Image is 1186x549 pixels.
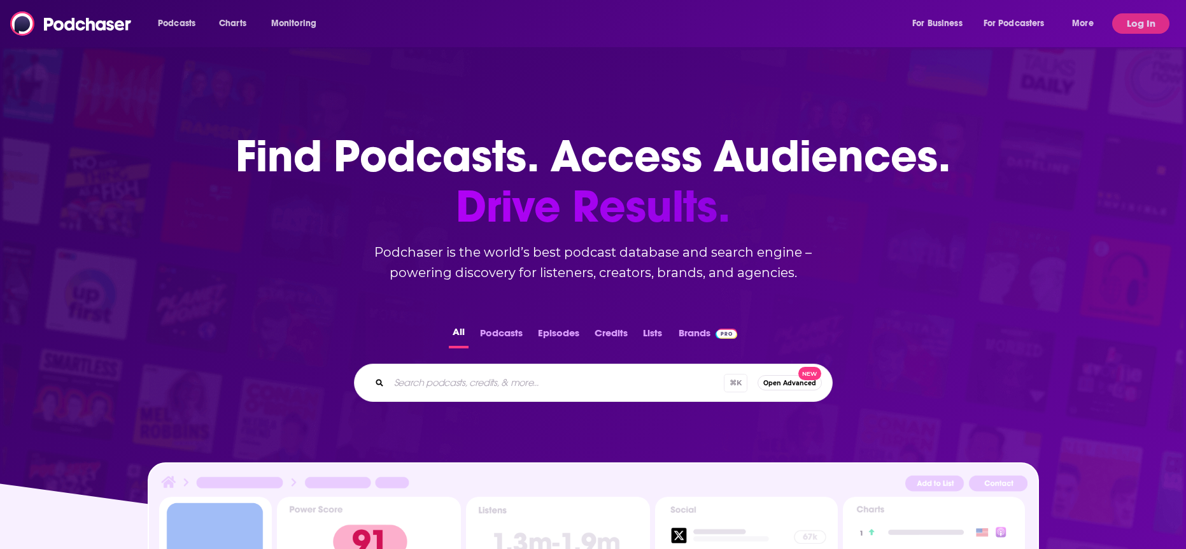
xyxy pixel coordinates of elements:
button: Credits [591,324,632,348]
button: Open AdvancedNew [758,375,822,390]
img: Podchaser Pro [716,329,738,339]
span: For Business [912,15,963,32]
span: Monitoring [271,15,316,32]
img: Podchaser - Follow, Share and Rate Podcasts [10,11,132,36]
span: More [1072,15,1094,32]
span: Charts [219,15,246,32]
span: Open Advanced [763,380,816,387]
span: For Podcasters [984,15,1045,32]
a: Charts [211,13,254,34]
img: Podcast Insights Header [159,474,1027,496]
span: New [798,367,821,380]
button: open menu [903,13,978,34]
input: Search podcasts, credits, & more... [389,373,724,393]
button: open menu [975,13,1063,34]
button: open menu [1063,13,1110,34]
h2: Podchaser is the world’s best podcast database and search engine – powering discovery for listene... [339,242,848,283]
h1: Find Podcasts. Access Audiences. [236,131,950,232]
button: Lists [639,324,666,348]
span: Podcasts [158,15,195,32]
span: Drive Results. [236,182,950,232]
button: Log In [1112,13,1169,34]
button: open menu [149,13,212,34]
button: Podcasts [476,324,526,348]
div: Search podcasts, credits, & more... [354,364,833,402]
button: All [449,324,469,348]
span: ⌘ K [724,374,747,392]
a: BrandsPodchaser Pro [679,324,738,348]
button: Episodes [534,324,583,348]
button: open menu [262,13,333,34]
